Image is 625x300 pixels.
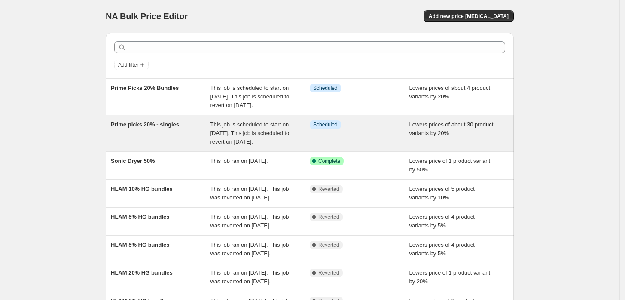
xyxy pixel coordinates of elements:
span: Complete [318,158,340,165]
span: Lowers prices of about 30 product variants by 20% [409,121,494,136]
span: Reverted [318,269,339,276]
span: This job ran on [DATE]. [210,158,268,164]
span: Reverted [318,242,339,248]
span: NA Bulk Price Editor [106,12,188,21]
span: This job ran on [DATE]. This job was reverted on [DATE]. [210,269,289,285]
span: Prime picks 20% - singles [111,121,179,128]
span: Reverted [318,186,339,193]
span: Lowers prices of 5 product variants by 10% [409,186,475,201]
span: HLAM 5% HG bundles [111,242,170,248]
span: This job ran on [DATE]. This job was reverted on [DATE]. [210,214,289,229]
span: Reverted [318,214,339,220]
span: Lowers prices of about 4 product variants by 20% [409,85,491,100]
span: HLAM 20% HG bundles [111,269,173,276]
span: This job is scheduled to start on [DATE]. This job is scheduled to revert on [DATE]. [210,85,290,108]
button: Add filter [114,60,149,70]
span: Add filter [118,61,138,68]
span: Add new price [MEDICAL_DATA] [429,13,509,20]
span: Sonic Dryer 50% [111,158,155,164]
span: This job ran on [DATE]. This job was reverted on [DATE]. [210,186,289,201]
button: Add new price [MEDICAL_DATA] [424,10,514,22]
span: Lowers price of 1 product variant by 20% [409,269,491,285]
span: HLAM 10% HG bundles [111,186,173,192]
span: This job ran on [DATE]. This job was reverted on [DATE]. [210,242,289,257]
span: Scheduled [313,121,338,128]
span: HLAM 5% HG bundles [111,214,170,220]
span: Scheduled [313,85,338,92]
span: Lowers prices of 4 product variants by 5% [409,242,475,257]
span: Prime Picks 20% Bundles [111,85,179,91]
span: Lowers prices of 4 product variants by 5% [409,214,475,229]
span: This job is scheduled to start on [DATE]. This job is scheduled to revert on [DATE]. [210,121,290,145]
span: Lowers price of 1 product variant by 50% [409,158,491,173]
